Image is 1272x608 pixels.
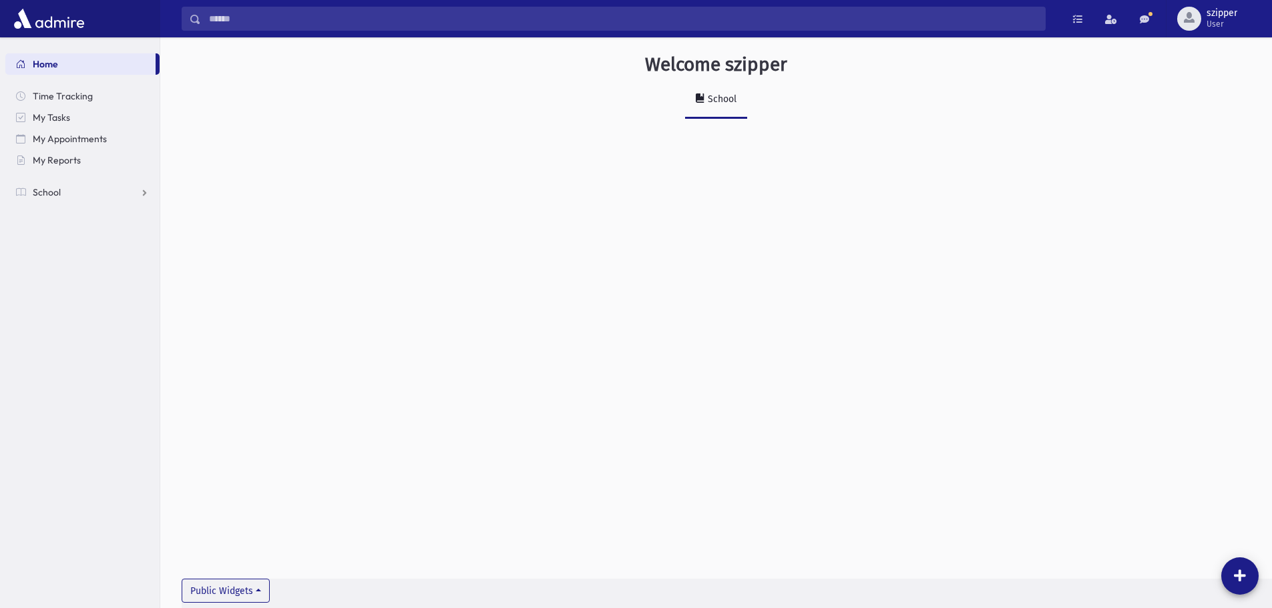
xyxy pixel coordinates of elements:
span: My Appointments [33,133,107,145]
span: My Tasks [33,111,70,123]
span: Home [33,58,58,70]
img: AdmirePro [11,5,87,32]
a: Time Tracking [5,85,160,107]
button: Public Widgets [182,579,270,603]
span: Time Tracking [33,90,93,102]
span: szipper [1207,8,1237,19]
h3: Welcome szipper [645,53,787,76]
a: School [5,182,160,203]
span: School [33,186,61,198]
a: My Appointments [5,128,160,149]
a: My Tasks [5,107,160,128]
div: School [705,93,736,105]
a: Home [5,53,156,75]
a: School [685,81,747,119]
span: User [1207,19,1237,29]
a: My Reports [5,149,160,171]
span: My Reports [33,154,81,166]
input: Search [201,7,1045,31]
